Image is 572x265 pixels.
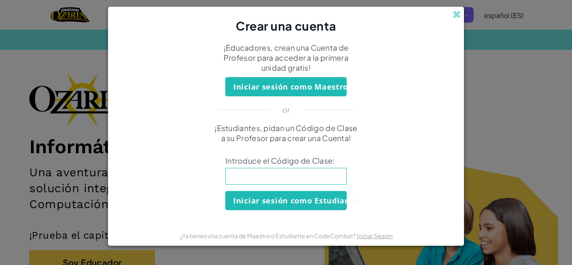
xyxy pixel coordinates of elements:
[357,232,393,239] a: Iniciar Sesión
[213,43,359,73] p: ¡Educadores, crean una Cuenta de Profesor para acceder a la primera unidad gratis!
[236,18,336,33] span: Crear una cuenta
[225,156,347,166] span: Introduce el Código de Clase:
[213,123,359,143] p: ¡Estudiantes, pidan un Código de Clase a su Profesor para crear una Cuenta!
[282,105,290,115] p: or
[225,77,347,96] button: Iniciar sesión como Maestro
[225,191,347,210] button: Iniciar sesión como Estudiante
[180,232,357,239] span: ¿Ya tienes una cuenta de Maestro o Estudiante en CodeCombat?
